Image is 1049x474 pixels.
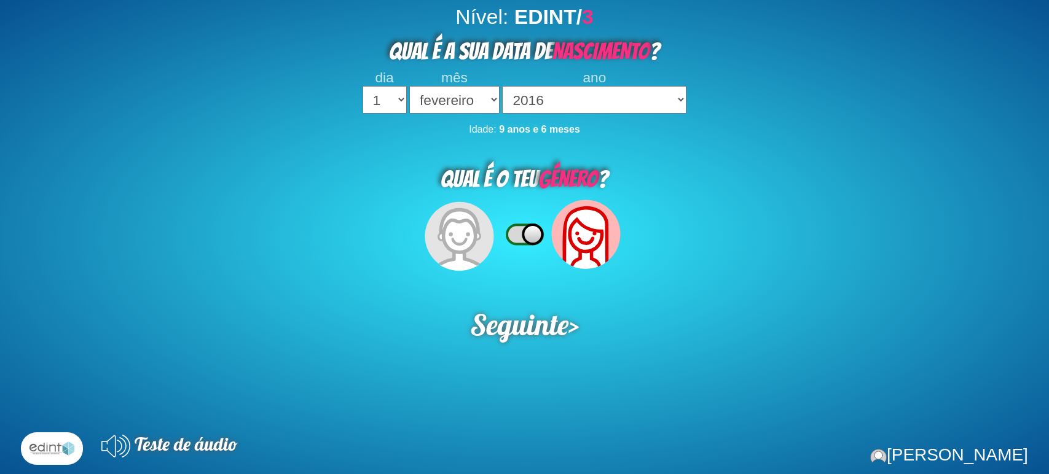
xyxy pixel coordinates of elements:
span: ano [583,69,606,85]
span: GÉNERO [538,167,598,192]
span: mês [441,69,468,85]
span: 3 [582,6,594,28]
span: NASCIMENTO [552,39,650,64]
b: EDINT/ [514,6,594,28]
span: QUAL É A SUA DATA DE ? [389,39,660,64]
span: Teste de áudio [135,433,238,456]
img: l [25,437,79,460]
span: dia [375,69,393,85]
b: 9 anos e 6 meses [499,124,580,134]
span: Idade: [469,124,496,134]
span: Seguinte [470,305,568,342]
div: [PERSON_NAME] [870,445,1028,465]
span: Nível: [455,6,508,28]
span: QUAL É O TEU ? [441,167,608,192]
